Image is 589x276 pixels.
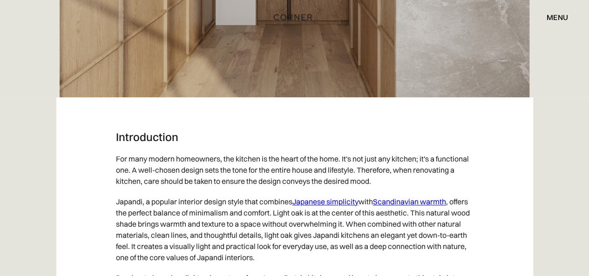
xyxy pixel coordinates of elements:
a: Japanese simplicity [292,197,359,206]
div: menu [537,9,568,25]
div: menu [547,13,568,21]
p: Japandi, a popular interior design style that combines with , offers the perfect balance of minim... [116,191,474,268]
a: Scandinavian warmth [373,197,446,206]
a: home [274,11,315,23]
h3: Introduction [116,130,474,144]
p: For many modern homeowners, the kitchen is the heart of the home. It's not just any kitchen; it's... [116,148,474,191]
